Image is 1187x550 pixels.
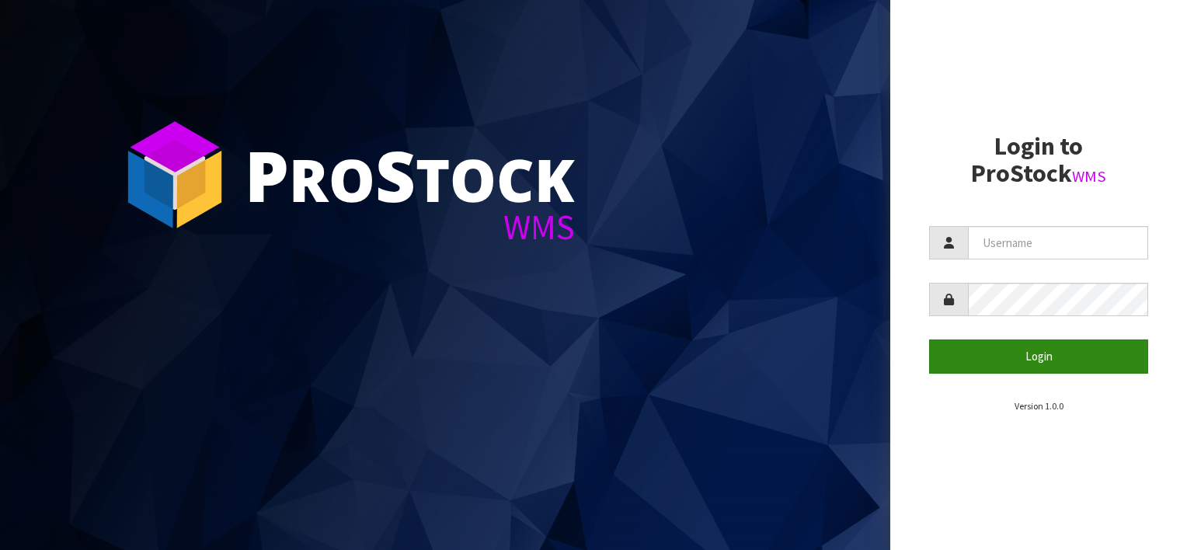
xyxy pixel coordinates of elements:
div: WMS [245,210,575,245]
small: Version 1.0.0 [1015,400,1063,412]
span: S [375,127,416,222]
small: WMS [1072,166,1106,186]
input: Username [968,226,1148,259]
h2: Login to ProStock [929,133,1148,187]
button: Login [929,339,1148,373]
span: P [245,127,289,222]
img: ProStock Cube [117,117,233,233]
div: ro tock [245,140,575,210]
